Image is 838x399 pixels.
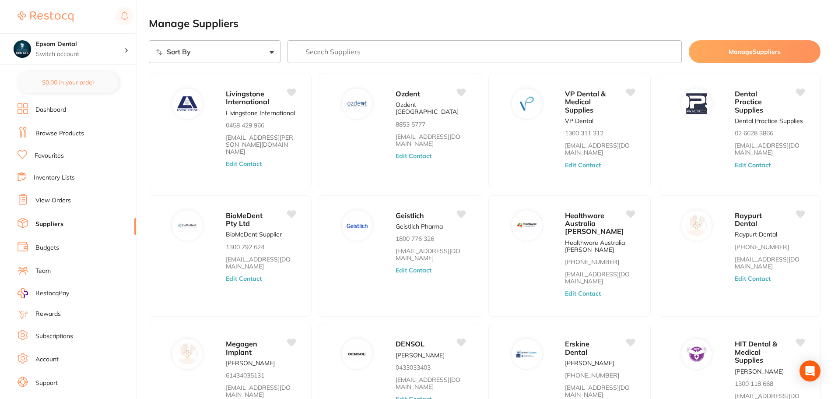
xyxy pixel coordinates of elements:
[735,89,763,114] span: Dental Practice Supplies
[735,130,773,137] p: 02 6628 3866
[565,130,603,137] p: 1300 311 312
[396,339,424,348] span: DENSOL
[177,344,198,365] img: Megagen Implant
[347,93,368,114] img: Ozdent
[18,7,74,27] a: Restocq Logo
[18,72,119,93] button: $0.00 in your order
[35,379,58,388] a: Support
[516,344,537,365] img: Erskine Dental
[226,134,295,155] a: [EMAIL_ADDRESS][PERSON_NAME][DOMAIN_NAME]
[735,142,804,156] a: [EMAIL_ADDRESS][DOMAIN_NAME]
[34,173,75,182] a: Inventory Lists
[565,142,635,156] a: [EMAIL_ADDRESS][DOMAIN_NAME]
[226,384,295,398] a: [EMAIL_ADDRESS][DOMAIN_NAME]
[36,40,124,49] h4: Epsom Dental
[226,109,295,117] p: Livingstone International
[226,372,264,379] p: 61434035131
[516,93,537,114] img: VP Dental & Medical Supplies
[735,231,777,238] p: Raypurt Dental
[396,89,420,98] span: Ozdent
[35,289,69,298] span: RestocqPay
[565,290,601,297] button: Edit Contact
[35,106,66,114] a: Dashboard
[226,339,257,356] span: Megagen Implant
[396,101,465,115] p: Ozdent [GEOGRAPHIC_DATA]
[396,267,431,274] button: Edit Contact
[177,215,198,236] img: BioMeDent Pty Ltd
[177,93,198,114] img: Livingstone International
[226,122,264,129] p: 0458 429 966
[735,256,804,270] a: [EMAIL_ADDRESS][DOMAIN_NAME]
[686,344,707,365] img: HIT Dental & Medical Supplies
[35,152,64,160] a: Favourites
[35,332,73,341] a: Subscriptions
[396,152,431,159] button: Edit Contact
[35,196,71,205] a: View Orders
[565,258,619,265] p: [PHONE_NUMBER]
[735,162,771,169] button: Edit Contact
[347,344,368,365] img: DENSOL
[689,40,820,63] button: ManageSuppliers
[35,244,59,252] a: Budgets
[35,267,51,275] a: Team
[565,384,635,398] a: [EMAIL_ADDRESS][DOMAIN_NAME]
[396,364,431,371] p: 0433033403
[565,162,601,169] button: Edit Contact
[735,339,777,364] span: HIT Dental & Medical Supplies
[735,380,773,387] p: 1300 118 668
[288,40,682,63] input: Search Suppliers
[516,215,537,236] img: Healthware Australia Ridley
[35,220,63,229] a: Suppliers
[396,247,465,261] a: [EMAIL_ADDRESS][DOMAIN_NAME]
[35,355,59,364] a: Account
[35,310,61,318] a: Rewards
[14,40,31,58] img: Epsom Dental
[565,372,619,379] p: [PHONE_NUMBER]
[226,231,282,238] p: BioMeDent Supplier
[735,117,803,124] p: Dental Practice Supplies
[226,360,275,367] p: [PERSON_NAME]
[396,376,465,390] a: [EMAIL_ADDRESS][DOMAIN_NAME]
[565,117,593,124] p: VP Dental
[735,211,762,228] span: Raypurt Dental
[226,211,263,228] span: BioMeDent Pty Ltd
[396,121,425,128] p: 8853 5777
[396,235,434,242] p: 1800 776 326
[149,18,820,30] h2: Manage Suppliers
[226,256,295,270] a: [EMAIL_ADDRESS][DOMAIN_NAME]
[35,129,84,138] a: Browse Products
[686,215,707,236] img: Raypurt Dental
[565,271,635,285] a: [EMAIL_ADDRESS][DOMAIN_NAME]
[565,360,614,367] p: [PERSON_NAME]
[565,89,606,114] span: VP Dental & Medical Supplies
[799,360,820,381] div: Open Intercom Messenger
[396,352,445,359] p: [PERSON_NAME]
[686,93,707,114] img: Dental Practice Supplies
[18,288,28,298] img: RestocqPay
[18,11,74,22] img: Restocq Logo
[226,160,262,167] button: Edit Contact
[565,239,635,253] p: Healthware Australia [PERSON_NAME]
[18,288,69,298] a: RestocqPay
[347,215,368,236] img: Geistlich
[36,50,124,59] p: Switch account
[396,133,465,147] a: [EMAIL_ADDRESS][DOMAIN_NAME]
[735,368,784,375] p: [PERSON_NAME]
[565,339,589,356] span: Erskine Dental
[396,211,424,220] span: Geistlich
[396,223,443,230] p: Geistlich Pharma
[226,89,269,106] span: Livingstone International
[226,275,262,282] button: Edit Contact
[735,275,771,282] button: Edit Contact
[226,244,264,251] p: 1300 792 624
[565,211,624,236] span: Healthware Australia [PERSON_NAME]
[735,244,789,251] p: [PHONE_NUMBER]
